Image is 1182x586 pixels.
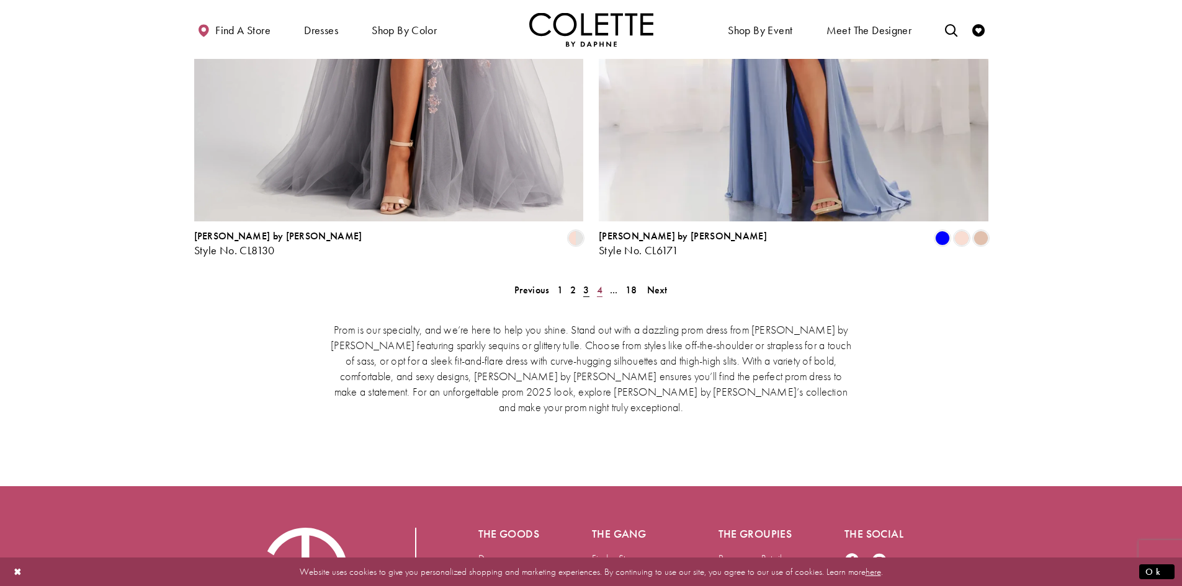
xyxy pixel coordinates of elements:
[643,281,671,299] a: Next Page
[826,24,912,37] span: Meet the designer
[553,281,566,299] a: 1
[529,12,653,47] a: Visit Home Page
[719,528,795,540] h5: The groupies
[647,283,668,296] span: Next
[7,561,29,582] button: Close Dialog
[478,528,543,540] h5: The goods
[566,281,580,299] a: 2
[866,565,881,577] a: here
[372,24,437,37] span: Shop by color
[592,528,669,540] h5: The gang
[570,283,576,296] span: 2
[580,281,593,299] span: Current page
[622,281,641,299] a: 18
[728,24,792,37] span: Shop By Event
[593,281,606,299] a: 4
[969,12,988,47] a: Check Wishlist
[194,229,362,242] span: [PERSON_NAME] by [PERSON_NAME]
[974,231,988,246] i: Champagne
[844,553,859,569] a: Visit our Facebook - Opens in new tab
[844,528,921,540] h5: The social
[511,281,553,299] a: Prev Page
[599,229,767,242] span: [PERSON_NAME] by [PERSON_NAME]
[942,12,960,47] a: Toggle search
[194,243,275,257] span: Style No. CL8130
[599,231,767,257] div: Colette by Daphne Style No. CL6171
[328,322,855,415] p: Prom is our specialty, and we’re here to help you shine. Stand out with a dazzling prom dress fro...
[725,12,795,47] span: Shop By Event
[557,283,563,296] span: 1
[606,281,622,299] a: ...
[194,12,274,47] a: Find a store
[625,283,637,296] span: 18
[597,283,602,296] span: 4
[194,231,362,257] div: Colette by Daphne Style No. CL8130
[954,231,969,246] i: Blush
[1139,564,1175,579] button: Submit Dialog
[872,553,887,569] a: Visit our Instagram - Opens in new tab
[514,283,549,296] span: Previous
[215,24,271,37] span: Find a store
[823,12,915,47] a: Meet the designer
[568,231,583,246] i: Platinum/Blush
[610,283,618,296] span: ...
[935,231,950,246] i: Blue
[529,12,653,47] img: Colette by Daphne
[369,12,440,47] span: Shop by color
[478,552,508,565] a: Dresses
[301,12,341,47] span: Dresses
[592,552,639,565] a: Find a Store
[599,243,678,257] span: Style No. CL6171
[719,552,790,565] a: Become a Retailer
[304,24,338,37] span: Dresses
[583,283,589,296] span: 3
[89,563,1093,580] p: Website uses cookies to give you personalized shopping and marketing experiences. By continuing t...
